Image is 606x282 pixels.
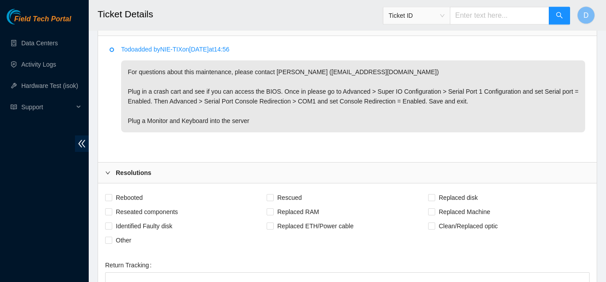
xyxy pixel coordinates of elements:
[274,191,305,205] span: Rescued
[105,170,110,175] span: right
[11,104,17,110] span: read
[435,219,501,233] span: Clean/Replaced optic
[75,135,89,152] span: double-left
[21,82,78,89] a: Hardware Test (isok)
[14,15,71,24] span: Field Tech Portal
[7,9,45,24] img: Akamai Technologies
[549,7,570,24] button: search
[389,9,445,22] span: Ticket ID
[435,205,494,219] span: Replaced Machine
[583,10,589,21] span: D
[274,219,357,233] span: Replaced ETH/Power cable
[21,40,58,47] a: Data Centers
[556,12,563,20] span: search
[112,219,176,233] span: Identified Faulty disk
[7,16,71,28] a: Akamai TechnologiesField Tech Portal
[435,191,481,205] span: Replaced disk
[21,98,74,116] span: Support
[116,168,151,178] b: Resolutions
[121,44,585,54] p: Todo added by NIE-TIX on [DATE] at 14:56
[274,205,323,219] span: Replaced RAM
[450,7,549,24] input: Enter text here...
[121,60,585,132] p: For questions about this maintenance, please contact [PERSON_NAME] ([EMAIL_ADDRESS][DOMAIN_NAME])...
[112,233,135,247] span: Other
[577,6,595,24] button: D
[105,258,155,272] label: Return Tracking
[112,191,146,205] span: Rebooted
[98,163,597,183] div: Resolutions
[112,205,181,219] span: Reseated components
[21,61,56,68] a: Activity Logs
